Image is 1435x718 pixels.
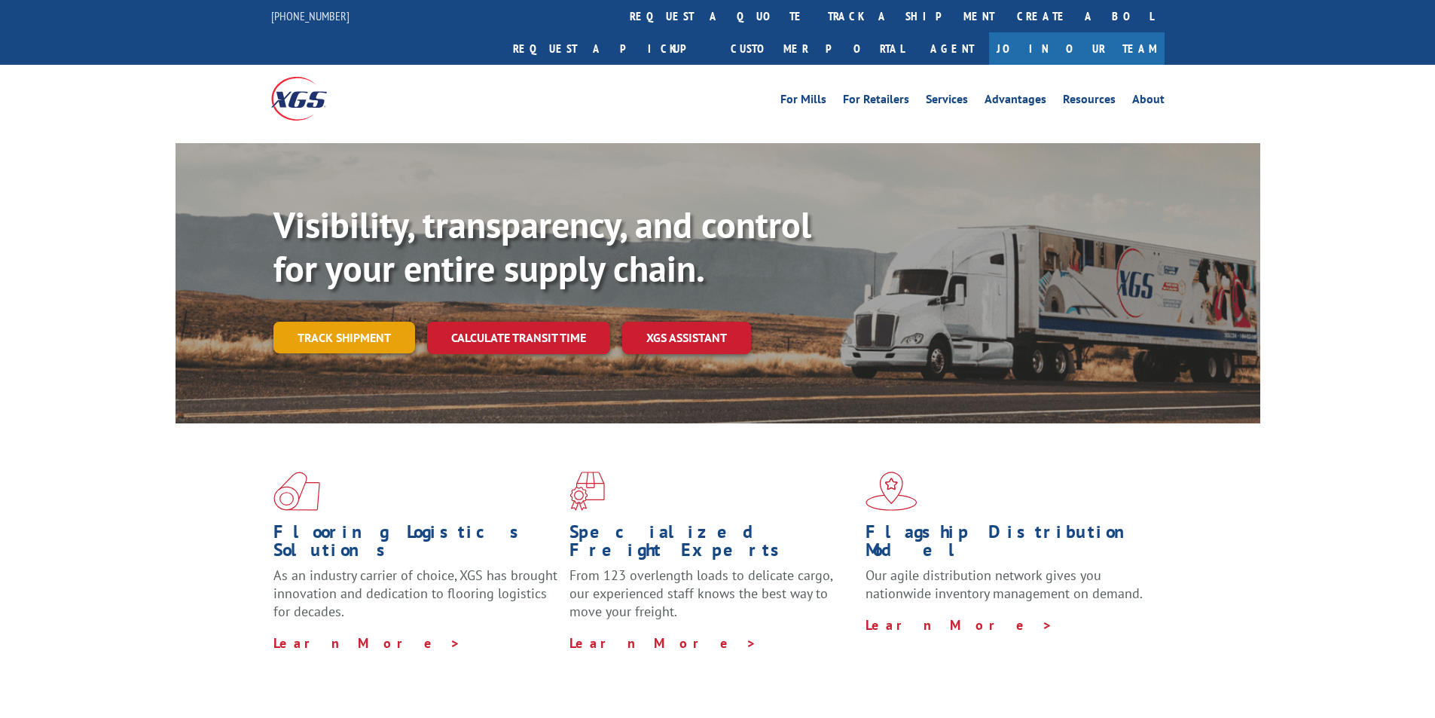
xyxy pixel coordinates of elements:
b: Visibility, transparency, and control for your entire supply chain. [273,201,811,292]
a: Join Our Team [989,32,1165,65]
span: As an industry carrier of choice, XGS has brought innovation and dedication to flooring logistics... [273,567,557,620]
a: Customer Portal [719,32,915,65]
a: For Mills [780,93,826,110]
a: Resources [1063,93,1116,110]
p: From 123 overlength loads to delicate cargo, our experienced staff knows the best way to move you... [569,567,854,634]
a: [PHONE_NUMBER] [271,8,350,23]
a: Learn More > [569,634,757,652]
a: Agent [915,32,989,65]
img: xgs-icon-focused-on-flooring-red [569,472,605,511]
a: Services [926,93,968,110]
img: xgs-icon-flagship-distribution-model-red [866,472,917,511]
a: About [1132,93,1165,110]
a: For Retailers [843,93,909,110]
a: XGS ASSISTANT [622,322,751,354]
h1: Flagship Distribution Model [866,523,1150,567]
a: Advantages [985,93,1046,110]
h1: Specialized Freight Experts [569,523,854,567]
a: Learn More > [866,616,1053,634]
h1: Flooring Logistics Solutions [273,523,558,567]
a: Request a pickup [502,32,719,65]
a: Track shipment [273,322,415,353]
a: Calculate transit time [427,322,610,354]
img: xgs-icon-total-supply-chain-intelligence-red [273,472,320,511]
a: Learn More > [273,634,461,652]
span: Our agile distribution network gives you nationwide inventory management on demand. [866,567,1143,602]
